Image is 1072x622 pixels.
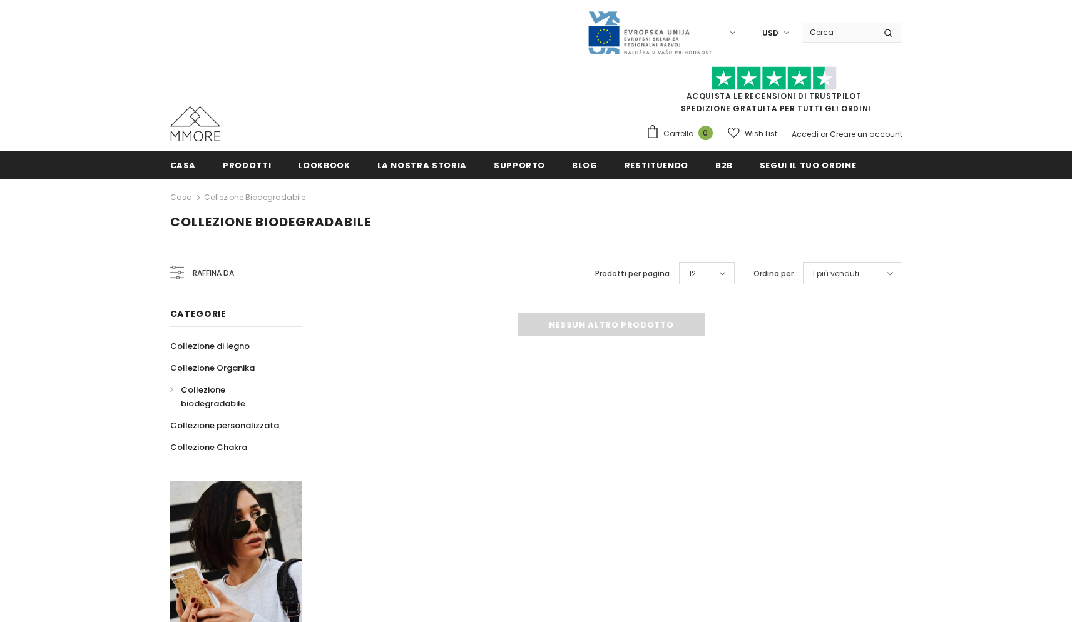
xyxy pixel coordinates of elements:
[170,340,250,352] span: Collezione di legno
[572,151,598,179] a: Blog
[298,159,350,171] span: Lookbook
[830,129,902,139] a: Creare un account
[170,151,197,179] a: Casa
[715,151,733,179] a: B2B
[646,72,902,114] span: SPEDIZIONE GRATUITA PER TUTTI GLI ORDINI
[820,129,828,139] span: or
[181,384,245,409] span: Collezione biodegradabile
[760,151,856,179] a: Segui il tuo ordine
[170,357,255,379] a: Collezione Organika
[587,27,712,38] a: Javni Razpis
[494,151,545,179] a: supporto
[813,268,859,280] span: I più venduti
[377,159,467,171] span: La nostra storia
[572,159,598,171] span: Blog
[170,190,192,205] a: Casa
[587,10,712,56] img: Javni Razpis
[595,268,670,280] label: Prodotti per pagina
[223,159,271,171] span: Prodotti
[204,192,305,203] a: Collezione biodegradabile
[377,151,467,179] a: La nostra storia
[663,128,693,140] span: Carrello
[170,379,288,414] a: Collezione biodegradabile
[170,441,247,453] span: Collezione Chakra
[802,23,874,41] input: Search Site
[170,414,279,436] a: Collezione personalizzata
[762,27,778,39] span: USD
[689,268,696,280] span: 12
[625,159,688,171] span: Restituendo
[298,151,350,179] a: Lookbook
[792,129,819,139] a: Accedi
[193,266,234,280] span: Raffina da
[223,151,271,179] a: Prodotti
[170,159,197,171] span: Casa
[760,159,856,171] span: Segui il tuo ordine
[170,308,227,320] span: Categorie
[745,128,777,140] span: Wish List
[698,126,713,140] span: 0
[753,268,794,280] label: Ordina per
[170,436,247,458] a: Collezione Chakra
[170,335,250,357] a: Collezione di legno
[170,213,371,231] span: Collezione biodegradabile
[687,91,862,101] a: Acquista le recensioni di TrustPilot
[625,151,688,179] a: Restituendo
[728,123,777,144] a: Wish List
[170,106,220,141] img: Casi MMORE
[712,66,837,91] img: Fidati di Pilot Stars
[494,159,545,171] span: supporto
[170,419,279,431] span: Collezione personalizzata
[646,124,719,143] a: Carrello 0
[170,362,255,374] span: Collezione Organika
[715,159,733,171] span: B2B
